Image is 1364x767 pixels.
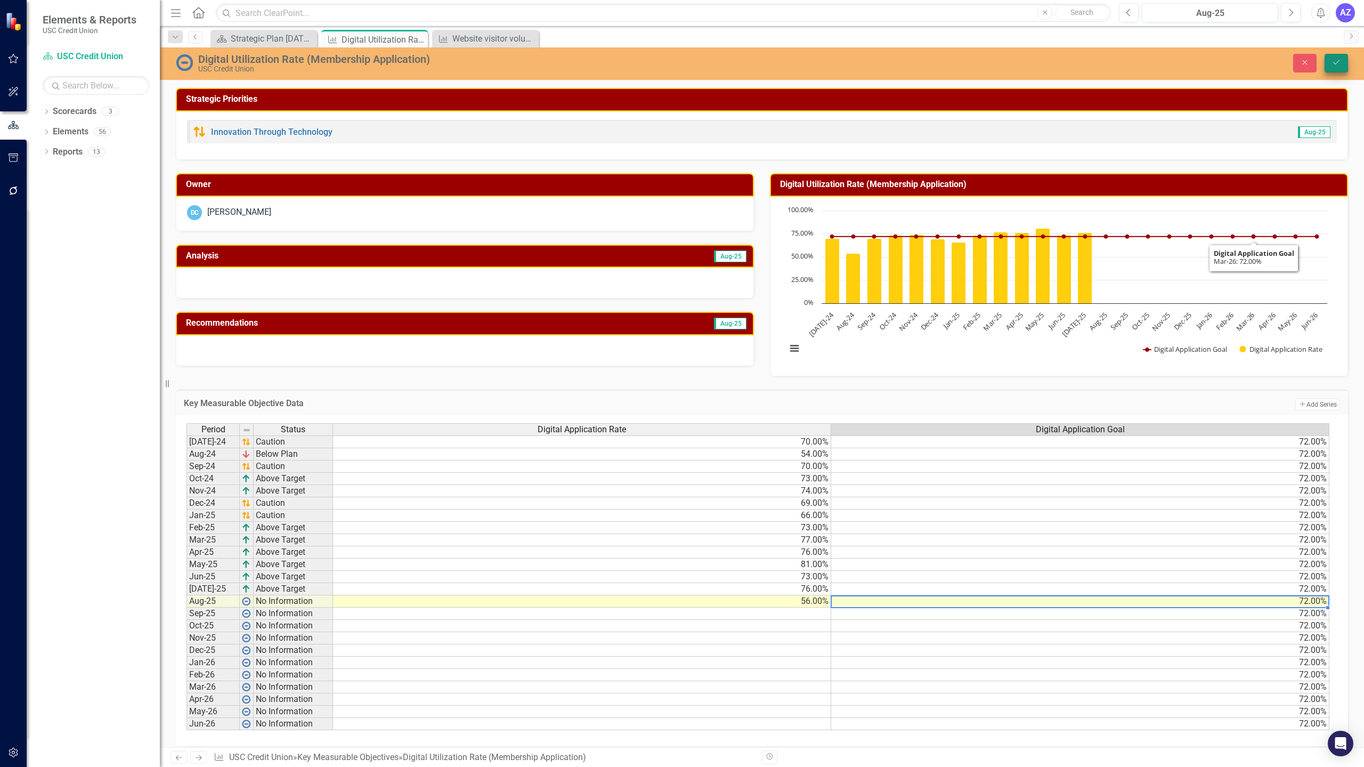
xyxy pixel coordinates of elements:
td: Mar-25 [186,534,240,546]
td: 72.00% [831,669,1329,681]
td: May-26 [186,706,240,718]
td: May-25 [186,559,240,571]
img: VmL+zLOWXp8NoCSi7l57Eu8eJ+4GWSi48xzEIItyGCrzKAg+GPZxiGYRiGYS7xC1jVADWlAHzkAAAAAElFTkSuQmCC [242,548,250,556]
td: Jun-25 [186,571,240,583]
text: [DATE]-25 [1060,310,1088,338]
td: 72.00% [831,559,1329,571]
td: Nov-24 [186,485,240,497]
img: VmL+zLOWXp8NoCSi7l57Eu8eJ+4GWSi48xzEIItyGCrzKAg+GPZxiGYRiGYS7xC1jVADWlAHzkAAAAAElFTkSuQmCC [242,474,250,483]
div: DC [187,205,202,220]
span: Aug-25 [714,251,746,262]
img: 7u2iTZrTEZ7i9oDWlPBULAqDHDmR3vKCs7My6dMMCIpfJOwzDMAzDMBH4B3+rbZfrisroAAAAAElFTkSuQmCC [242,511,250,520]
button: View chart menu, Chart [787,341,802,356]
div: Chart. Highcharts interactive chart. [781,205,1337,365]
td: Oct-24 [186,473,240,485]
div: 13 [88,147,105,156]
path: Jun-25, 72. Digital Application Goal. [1062,234,1066,238]
td: Jan-26 [186,657,240,669]
td: Apr-26 [186,693,240,706]
td: Below Plan [254,448,333,461]
path: Mar-25, 72. Digital Application Goal. [999,234,1003,238]
text: Apr-26 [1256,310,1277,332]
path: Jul-24, 72. Digital Application Goal. [830,234,834,238]
g: Digital Application Rate, series 2 of 2. Bar series with 24 bars. [825,211,1318,304]
td: No Information [254,718,333,730]
path: Oct-24, 73. Digital Application Rate. [889,235,903,303]
text: Sep-25 [1108,310,1130,332]
a: Key Measurable Objectives [297,752,399,762]
path: Jun-25, 73. Digital Application Rate. [1057,235,1071,303]
button: Aug-25 [1142,3,1278,22]
g: Digital Application Goal, series 1 of 2. Line with 24 data points. [830,234,1319,238]
td: [DATE]-24 [186,435,240,448]
div: Website visitor volume [452,32,536,45]
h3: Owner [186,180,748,189]
text: Jan-26 [1193,310,1215,332]
img: wPkqUstsMhMTgAAAABJRU5ErkJggg== [242,683,250,691]
text: Mar-25 [981,310,1003,333]
button: Add Series [1295,399,1340,410]
path: Mar-25, 77. Digital Application Rate. [994,232,1008,303]
text: Aug-24 [834,310,856,332]
td: Aug-25 [186,595,240,608]
a: Reports [53,146,83,158]
td: [DATE]-25 [186,583,240,595]
td: 74.00% [333,485,831,497]
td: 72.00% [831,546,1329,559]
path: Aug-24, 72. Digital Application Goal. [851,234,856,238]
td: 56.00% [333,595,831,608]
path: Jun-26, 72. Digital Application Goal. [1315,234,1319,238]
text: Nov-24 [897,310,920,333]
td: Sep-25 [186,608,240,620]
td: 72.00% [831,657,1329,669]
td: 76.00% [333,583,831,595]
td: 66.00% [333,510,831,522]
div: Digital Utilization Rate (Membership Application) [342,33,425,46]
span: Status [281,425,305,434]
text: 0% [804,297,814,307]
td: No Information [254,608,333,620]
td: Above Target [254,522,333,534]
td: Caution [254,461,333,473]
path: Feb-25, 73. Digital Application Rate. [973,235,987,303]
td: 73.00% [333,522,831,534]
input: Search Below... [43,76,149,95]
path: Feb-26, 72. Digital Application Goal. [1231,234,1235,238]
text: Oct-25 [1130,310,1151,332]
path: Aug-24, 54. Digital Application Rate. [846,253,860,303]
path: Apr-25, 72. Digital Application Goal. [1020,234,1024,238]
td: 72.00% [831,497,1329,510]
img: 7u2iTZrTEZ7i9oDWlPBULAqDHDmR3vKCs7My6dMMCIpfJOwzDMAzDMBH4B3+rbZfrisroAAAAAElFTkSuQmCC [242,438,250,446]
path: Apr-26, 72. Digital Application Goal. [1273,234,1277,238]
img: VmL+zLOWXp8NoCSi7l57Eu8eJ+4GWSi48xzEIItyGCrzKAg+GPZxiGYRiGYS7xC1jVADWlAHzkAAAAAElFTkSuQmCC [242,585,250,593]
img: wPkqUstsMhMTgAAAABJRU5ErkJggg== [242,707,250,716]
button: Show Digital Application Rate [1239,344,1323,354]
div: 3 [102,107,119,116]
h3: Analysis [186,251,462,261]
td: 72.00% [831,706,1329,718]
td: No Information [254,644,333,657]
path: Jan-26, 72. Digital Application Goal. [1209,234,1214,238]
span: Aug-25 [1298,126,1330,138]
path: Jul-24, 70. Digital Application Rate. [825,238,840,303]
td: Mar-26 [186,681,240,693]
img: VmL+zLOWXp8NoCSi7l57Eu8eJ+4GWSi48xzEIItyGCrzKAg+GPZxiGYRiGYS7xC1jVADWlAHzkAAAAAElFTkSuQmCC [242,536,250,544]
td: Jun-26 [186,718,240,730]
path: Apr-25, 76. Digital Application Rate. [1015,232,1029,303]
td: Aug-24 [186,448,240,461]
td: Dec-25 [186,644,240,657]
img: wPkqUstsMhMTgAAAABJRU5ErkJggg== [242,695,250,704]
button: AZ [1336,3,1355,22]
path: Sep-24, 72. Digital Application Goal. [872,234,876,238]
td: 72.00% [831,620,1329,632]
td: Sep-24 [186,461,240,473]
a: USC Credit Union [229,752,293,762]
div: Strategic Plan [DATE] - [DATE] [231,32,314,45]
img: VmL+zLOWXp8NoCSi7l57Eu8eJ+4GWSi48xzEIItyGCrzKAg+GPZxiGYRiGYS7xC1jVADWlAHzkAAAAAElFTkSuQmCC [242,523,250,532]
span: Digital Application Rate [538,425,626,434]
td: Caution [254,435,333,448]
img: wPkqUstsMhMTgAAAABJRU5ErkJggg== [242,671,250,679]
text: Feb-26 [1214,310,1236,332]
td: Caution [254,510,333,522]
